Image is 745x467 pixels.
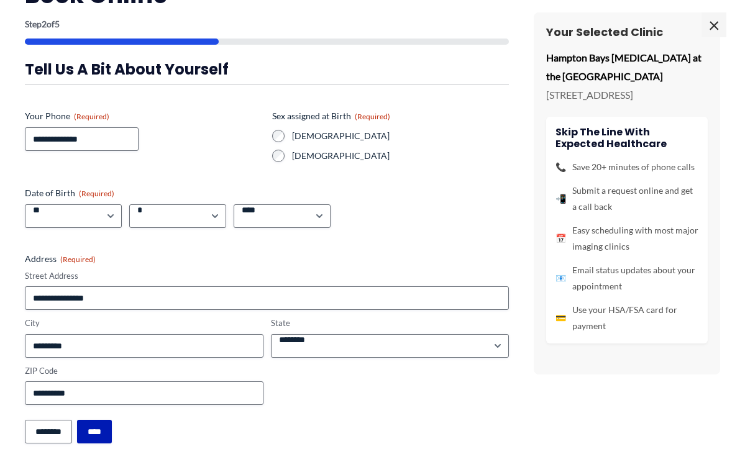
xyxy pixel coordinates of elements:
[546,86,708,104] p: [STREET_ADDRESS]
[25,60,509,79] h3: Tell us a bit about yourself
[555,230,566,247] span: 📅
[60,255,96,264] span: (Required)
[555,191,566,207] span: 📲
[271,317,510,329] label: State
[25,317,263,329] label: City
[555,222,698,255] li: Easy scheduling with most major imaging clinics
[272,110,390,122] legend: Sex assigned at Birth
[25,20,509,29] p: Step of
[79,189,114,198] span: (Required)
[55,19,60,29] span: 5
[555,126,698,150] h4: Skip the line with Expected Healthcare
[25,253,96,265] legend: Address
[546,25,708,39] h3: Your Selected Clinic
[355,112,390,121] span: (Required)
[555,302,698,334] li: Use your HSA/FSA card for payment
[25,270,509,282] label: Street Address
[25,365,263,377] label: ZIP Code
[555,159,698,175] li: Save 20+ minutes of phone calls
[555,270,566,286] span: 📧
[555,159,566,175] span: 📞
[546,48,708,85] p: Hampton Bays [MEDICAL_DATA] at the [GEOGRAPHIC_DATA]
[74,112,109,121] span: (Required)
[555,183,698,215] li: Submit a request online and get a call back
[25,187,114,199] legend: Date of Birth
[555,310,566,326] span: 💳
[702,12,726,37] span: ×
[292,130,510,142] label: [DEMOGRAPHIC_DATA]
[555,262,698,294] li: Email status updates about your appointment
[42,19,47,29] span: 2
[292,150,510,162] label: [DEMOGRAPHIC_DATA]
[25,110,262,122] label: Your Phone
